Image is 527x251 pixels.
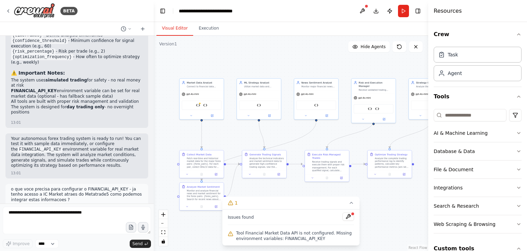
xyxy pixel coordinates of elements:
[434,130,488,137] div: AI & Machine Learning
[187,153,211,156] div: Collect Market Data
[434,221,495,228] div: Web Scraping & Browsing
[235,199,238,206] span: 1
[11,48,56,55] code: {risk_percentage}
[196,103,200,108] img: Financial Market Data API
[11,171,21,176] div: 13:01
[132,241,143,247] span: Send
[294,78,338,120] div: News Sentiment AnalystMonitor major financial news sources and social media for events that could...
[226,162,240,198] g: Edge from 4710b253-f1c5-400d-975a-c12b81cb26b6 to db8fd04b-2830-4069-8f32-4ac2b6a02032
[187,85,221,88] div: Connect to financial data sources, collect real-time and historical price data for major forex pa...
[118,25,134,33] button: Switch to previous chat
[434,44,522,87] div: Crew
[236,78,281,120] div: ML Strategy AnalystUtilize market data and technical indicators to predict market direction using...
[203,103,208,108] img: Technical Indicators Calculator
[434,7,462,15] h4: Resources
[301,93,313,96] span: gpt-4o-mini
[434,25,522,44] button: Crew
[11,88,57,93] strong: FINANCIAL_API_KEY
[3,239,33,248] button: Improve
[200,121,318,180] g: Edge from 64fed29e-ae88-4330-bb74-00dc98141756 to 4710b253-f1c5-400d-975a-c12b81cb26b6
[312,161,347,172] div: Receive trading signals and execute them with proper risk management. For each qualified signal, ...
[434,148,475,155] div: Database & Data
[11,54,73,60] code: {optimization_frequency}
[210,172,222,177] button: Open in side panel
[413,6,423,16] button: Hide right sidebar
[159,219,168,228] button: zoom out
[434,203,479,209] div: Search & Research
[244,85,279,88] div: Utilize market data and technical indicators to predict market direction using advanced analysis ...
[434,87,522,106] button: Tools
[228,215,254,220] span: Issues found
[319,176,335,180] button: No output available
[187,189,221,200] div: Monitor and analyze financial news and market sentiment for the forex pairs: {forex_pairs}. Searc...
[434,106,522,239] div: Tools
[200,121,203,148] g: Edge from 03c3c7d7-c281-4146-9782-913a482e93d4 to 3f405cd7-38eb-400e-85f9-85de60c6f404
[126,222,136,232] button: Upload files
[272,172,285,177] button: Open in side panel
[398,172,410,177] button: Open in side panel
[159,210,168,246] div: React Flow controls
[375,153,408,156] div: Optimize Trading Strategy
[13,241,30,247] span: Improve
[244,81,279,84] div: ML Strategy Analyst
[159,237,168,246] button: toggle interactivity
[257,103,261,108] img: Trading Signal Generator
[18,146,62,153] code: FINANCIAL_API_KEY
[368,107,372,111] img: Risk Management Calculator
[351,78,396,123] div: Risk and Execution ManagerReceive validated trading signals, calculate optimal position sizes bas...
[67,105,105,109] strong: day trading only
[434,184,462,191] div: Integrations
[249,157,284,168] div: Analyze the technical indicators and market sentiment data to generate high-confidence trading si...
[351,162,365,166] g: Edge from 735ff86a-a5c6-465c-8dea-6de79c4ec4f1 to 3e8e6cb8-9d90-49d3-ac00-80ca490cf3e0
[415,93,428,96] span: gpt-4o-mini
[301,85,336,88] div: Monitor major financial news sources and social media for events that could impact forex pairs ({...
[11,38,68,44] code: {confidence_threshold}
[358,96,371,99] span: gpt-4o-mini
[11,54,143,65] li: - How often to optimize strategy (e.g., weekly)
[317,113,337,118] button: Open in side panel
[325,121,375,148] g: Edge from 94b82340-75a8-4fa2-b09d-85c5f61d6e82 to 735ff86a-a5c6-465c-8dea-6de79c4ec4f1
[179,150,224,178] div: Collect Market DataFetch real-time and historical market data for the major forex pairs: {forex_p...
[257,121,266,148] g: Edge from 37b0ca98-eda9-4666-9345-4687a12706c1 to db8fd04b-2830-4069-8f32-4ac2b6a02032
[11,120,21,125] div: 13:01
[312,153,347,160] div: Execute Risk-Managed Trades
[156,21,193,36] button: Visual Editor
[359,81,393,88] div: Risk and Execution Manager
[374,117,394,121] button: Open in side panel
[314,103,318,108] img: News Sentiment Analysis
[367,150,412,178] div: Optimize Trading StrategyAnalyze the complete trading performance log to identify patterns, calcu...
[60,7,78,15] div: BETA
[187,81,221,84] div: Market Data Analyst
[193,21,224,36] button: Execution
[434,142,522,160] button: Database & Data
[259,113,280,118] button: Open in side panel
[242,150,286,178] div: Generate Trading SignalsAnalyze the technical indicators and market sentiment data to generate hi...
[434,197,522,215] button: Search & Research
[408,78,453,120] div: Strategy OptimizerAnalyze the trading performance log on a {optimization_frequency} basis, identi...
[236,230,354,241] span: Tool Financial Market Data API is not configured. Missing environment variables: FINANCIAL_API_KEY
[11,99,143,105] li: All tools are built with proper risk management and validation
[179,78,224,120] div: Market Data AnalystConnect to financial data sources, collect real-time and historical price data...
[138,222,148,232] button: Click to speak your automation idea
[434,161,522,178] button: File & Document
[159,41,177,47] div: Version 1
[11,187,143,203] p: o que voce precisa para configurar o FINANCIAL_API_KEY - ja tenho acesso a IC Market atraes do Me...
[375,107,379,111] img: Trade Logger and Performance Tracker
[434,179,522,197] button: Integrations
[416,85,450,88] div: Analyze the trading performance log on a {optimization_frequency} basis, identify patterns in pro...
[159,228,168,237] button: fit view
[305,150,349,182] div: Execute Risk-Managed TradesReceive trading signals and execute them with proper risk management. ...
[434,124,522,142] button: AI & Machine Learning
[11,136,143,168] p: Your autonomous forex trading system is ready to run! You can test it with sample data immediatel...
[14,3,55,19] img: Logo
[222,197,360,209] button: 1
[202,113,222,118] button: Open in side panel
[348,41,390,52] button: Hide Agents
[434,215,522,233] button: Web Scraping & Browsing
[11,88,143,99] li: environment variable can be set for real market data (optional - has fallback sample data)
[382,172,397,177] button: No output available
[137,25,148,33] button: Start a new chat
[194,172,209,177] button: No output available
[159,210,168,219] button: zoom in
[416,81,450,84] div: Strategy Optimizer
